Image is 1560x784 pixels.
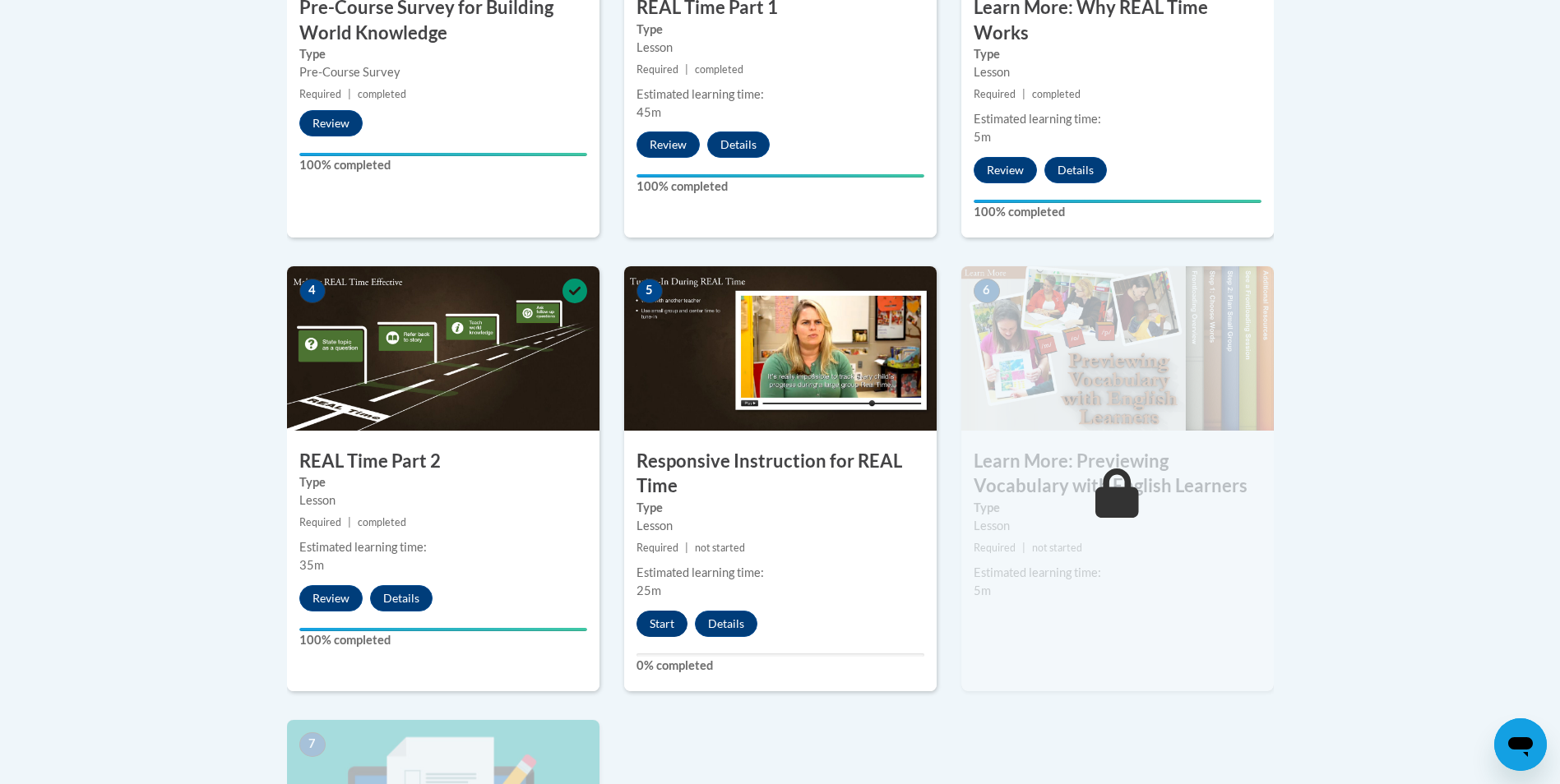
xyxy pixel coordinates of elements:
span: 4 [299,279,326,303]
h3: REAL Time Part 2 [287,449,599,474]
div: Estimated learning time: [636,85,924,104]
span: | [1022,542,1025,554]
button: Review [299,110,363,136]
div: Your progress [299,153,587,156]
span: | [685,542,688,554]
button: Details [370,585,433,611]
span: | [348,88,351,100]
label: Type [299,45,587,63]
img: Course Image [287,266,599,431]
button: Review [636,131,700,158]
span: 5m [974,130,991,144]
span: Required [299,516,341,528]
label: Type [636,21,924,39]
div: Lesson [636,39,924,57]
div: Your progress [636,174,924,178]
button: Review [299,585,363,611]
div: Your progress [299,628,587,631]
div: Estimated learning time: [299,538,587,556]
span: 25m [636,583,661,597]
span: not started [695,542,745,554]
div: Lesson [974,517,1261,535]
span: | [685,63,688,76]
h3: Learn More: Previewing Vocabulary with English Learners [961,449,1274,500]
label: 100% completed [974,203,1261,221]
label: Type [299,473,587,491]
span: not started [1032,542,1082,554]
label: 0% completed [636,657,924,675]
span: 5m [974,583,991,597]
label: Type [974,499,1261,517]
button: Review [974,157,1037,183]
img: Course Image [961,266,1274,431]
button: Details [1044,157,1107,183]
span: Required [974,542,1016,554]
label: 100% completed [299,631,587,649]
div: Estimated learning time: [636,564,924,582]
span: completed [358,88,406,100]
div: Estimated learning time: [974,110,1261,128]
img: Course Image [624,266,937,431]
button: Details [695,611,757,637]
span: Required [299,88,341,100]
span: 6 [974,279,1000,303]
span: | [1022,88,1025,100]
div: Your progress [974,200,1261,203]
span: Required [974,88,1016,100]
button: Details [707,131,770,158]
div: Pre-Course Survey [299,63,587,81]
span: 7 [299,732,326,757]
div: Estimated learning time: [974,564,1261,582]
label: 100% completed [299,156,587,174]
h3: Responsive Instruction for REAL Time [624,449,937,500]
button: Start [636,611,687,637]
div: Lesson [636,517,924,535]
span: Required [636,542,678,554]
div: Lesson [299,491,587,510]
span: 45m [636,105,661,119]
iframe: Button to launch messaging window [1494,718,1547,771]
span: | [348,516,351,528]
span: completed [695,63,743,76]
div: Lesson [974,63,1261,81]
span: 35m [299,558,324,572]
label: Type [636,499,924,517]
span: Required [636,63,678,76]
span: completed [1032,88,1081,100]
span: 5 [636,279,663,303]
label: 100% completed [636,178,924,196]
span: completed [358,516,406,528]
label: Type [974,45,1261,63]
